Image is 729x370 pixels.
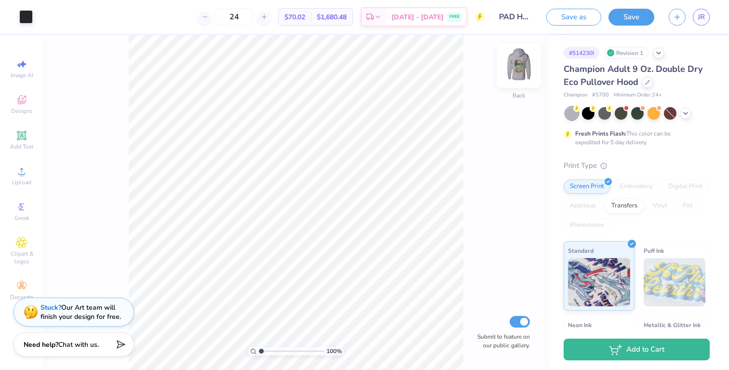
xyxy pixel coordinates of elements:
div: Back [513,91,525,100]
span: Designs [11,107,32,115]
span: $1,680.48 [317,12,347,22]
span: Puff Ink [644,246,664,256]
span: Decorate [10,293,33,301]
button: Save [608,9,654,26]
span: $70.02 [284,12,305,22]
span: Chat with us. [58,340,99,349]
div: Vinyl [647,199,674,213]
button: Add to Cart [564,339,710,360]
div: Foil [676,199,699,213]
span: # S700 [592,91,609,99]
div: Revision 1 [604,47,648,59]
button: Save as [546,9,601,26]
span: [DATE] - [DATE] [391,12,444,22]
span: Add Text [10,143,33,151]
span: Greek [14,214,29,222]
div: Rhinestones [564,218,610,233]
span: Clipart & logos [5,250,39,265]
span: Champion [564,91,587,99]
span: Neon Ink [568,320,592,330]
input: – – [216,8,253,26]
span: Minimum Order: 24 + [614,91,662,99]
strong: Fresh Prints Flash: [575,130,626,137]
div: This color can be expedited for 5 day delivery. [575,129,694,147]
div: Print Type [564,160,710,171]
span: Metallic & Glitter Ink [644,320,701,330]
div: Applique [564,199,602,213]
span: FREE [449,14,459,20]
div: Our Art team will finish your design for free. [40,303,121,321]
span: Standard [568,246,594,256]
span: Champion Adult 9 Oz. Double Dry Eco Pullover Hood [564,63,702,88]
strong: Stuck? [40,303,61,312]
a: JR [693,9,710,26]
span: Image AI [11,71,33,79]
img: Standard [568,258,630,306]
span: JR [698,12,705,23]
strong: Need help? [24,340,58,349]
div: Embroidery [613,179,659,194]
div: Screen Print [564,179,610,194]
span: 100 % [326,347,342,356]
img: Back [499,46,538,85]
div: Transfers [605,199,644,213]
img: Puff Ink [644,258,706,306]
input: Untitled Design [492,7,539,27]
span: Upload [12,178,31,186]
div: # 514230I [564,47,599,59]
div: Digital Print [662,179,709,194]
label: Submit to feature on our public gallery. [472,332,530,350]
